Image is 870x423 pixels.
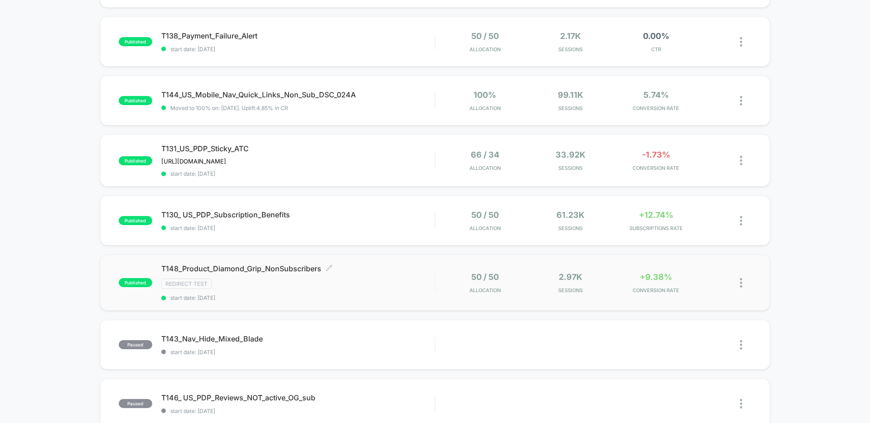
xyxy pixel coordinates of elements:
[558,90,583,100] span: 99.11k
[161,225,435,231] span: start date: [DATE]
[161,31,435,40] span: T138_Payment_Failure_Alert
[740,216,742,226] img: close
[560,31,581,41] span: 2.17k
[119,340,152,349] span: paused
[640,272,672,282] span: +9.38%
[740,96,742,106] img: close
[530,225,611,231] span: Sessions
[740,278,742,288] img: close
[161,294,435,301] span: start date: [DATE]
[469,105,501,111] span: Allocation
[161,408,435,414] span: start date: [DATE]
[469,287,501,293] span: Allocation
[161,158,226,165] span: [URL][DOMAIN_NAME]
[471,31,499,41] span: 50 / 50
[559,272,582,282] span: 2.97k
[161,279,212,289] span: Redirect Test
[643,31,669,41] span: 0.00%
[615,165,696,171] span: CONVERSION RATE
[643,90,669,100] span: 5.74%
[161,349,435,356] span: start date: [DATE]
[615,287,696,293] span: CONVERSION RATE
[469,165,501,171] span: Allocation
[615,105,696,111] span: CONVERSION RATE
[615,225,696,231] span: SUBSCRIPTIONS RATE
[471,272,499,282] span: 50 / 50
[119,216,152,225] span: published
[740,340,742,350] img: close
[556,210,585,220] span: 61.23k
[740,399,742,409] img: close
[471,150,499,159] span: 66 / 34
[530,287,611,293] span: Sessions
[639,210,673,220] span: +12.74%
[556,150,585,159] span: 33.92k
[170,105,288,111] span: Moved to 100% on: [DATE] . Uplift: 4.85% in CR
[469,46,501,53] span: Allocation
[161,46,435,53] span: start date: [DATE]
[119,37,152,46] span: published
[161,393,435,402] span: T146_ US_PDP_Reviews_NOT_active_OG_sub
[530,165,611,171] span: Sessions
[474,90,496,100] span: 100%
[161,90,435,99] span: T144_US_Mobile_Nav_Quick_Links_Non_Sub_DSC_024A
[161,334,435,343] span: T143_Nav_Hide_Mixed_Blade
[642,150,670,159] span: -1.73%
[119,156,152,165] span: published
[615,46,696,53] span: CTR
[119,399,152,408] span: paused
[161,264,435,273] span: T148_Product_Diamond_Grip_NonSubscribers
[740,37,742,47] img: close
[161,210,435,219] span: T130_ US_PDP_Subscription_Benefits
[161,170,435,177] span: start date: [DATE]
[469,225,501,231] span: Allocation
[119,278,152,287] span: published
[161,144,435,153] span: T131_US_PDP_Sticky_ATC
[530,46,611,53] span: Sessions
[530,105,611,111] span: Sessions
[471,210,499,220] span: 50 / 50
[740,156,742,165] img: close
[119,96,152,105] span: published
